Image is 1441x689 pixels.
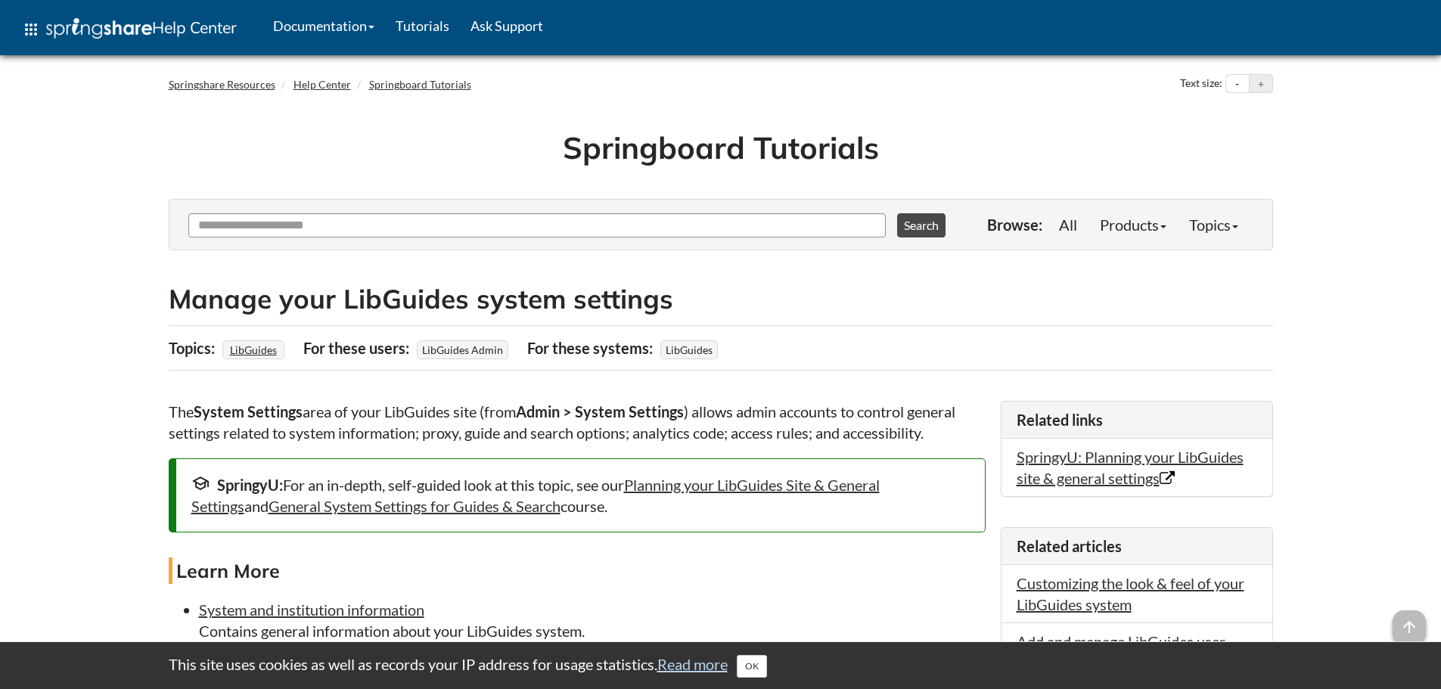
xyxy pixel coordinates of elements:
a: General System Settings for Guides & Search [269,497,561,515]
a: SpringyU: Planning your LibGuides site & general settings [1017,448,1244,487]
a: Springboard Tutorials [369,78,471,91]
a: System and institution information [199,601,424,619]
button: Close [737,655,767,678]
p: Browse: [987,214,1042,235]
a: Springshare Resources [169,78,275,91]
span: LibGuides Admin [417,340,508,359]
a: Topics [1178,209,1250,240]
a: Help Center [293,78,351,91]
strong: Admin > System Settings [516,402,684,421]
div: For an in-depth, self-guided look at this topic, see our and course. [191,474,970,517]
a: LibGuides [228,339,279,361]
span: Related articles [1017,537,1122,555]
span: LibGuides [660,340,718,359]
a: arrow_upward [1393,612,1426,630]
h4: Learn More [169,557,986,584]
img: Springshare [46,18,152,39]
div: This site uses cookies as well as records your IP address for usage statistics. [154,653,1288,678]
li: Contains general information about your LibGuides system. [199,599,986,641]
a: Add and manage LibGuides user accounts [1017,632,1225,672]
h2: Manage your LibGuides system settings [169,281,1273,318]
button: Increase text size [1250,75,1272,93]
a: Documentation [262,7,385,45]
a: All [1048,209,1089,240]
h1: Springboard Tutorials [180,126,1262,169]
a: Tutorials [385,7,460,45]
div: Text size: [1177,74,1225,94]
span: school [191,474,210,492]
button: Search [897,213,946,237]
p: The area of your LibGuides site (from ) allows admin accounts to control general settings related... [169,401,986,443]
span: Related links [1017,411,1103,429]
strong: SpringyU: [217,476,283,494]
span: Help Center [152,17,237,37]
button: Decrease text size [1226,75,1249,93]
a: Ask Support [460,7,554,45]
div: For these systems: [527,334,657,362]
a: Customizing the look & feel of your LibGuides system [1017,574,1244,613]
a: Products [1089,209,1178,240]
span: apps [22,20,40,39]
a: Read more [657,655,728,673]
span: arrow_upward [1393,610,1426,644]
div: Topics: [169,334,219,362]
strong: System Settings [194,402,303,421]
a: apps Help Center [11,7,247,52]
div: For these users: [303,334,413,362]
